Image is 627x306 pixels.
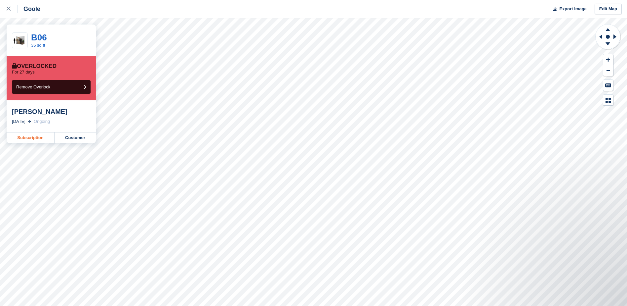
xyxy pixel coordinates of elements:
[28,120,31,123] img: arrow-right-light-icn-cde0832a797a2874e46488d9cf13f60e5c3a73dbe684e267c42b8395dfbc2abf.svg
[12,35,27,46] img: 32-sqft-unit.jpg
[12,63,57,70] div: Overlocked
[55,132,96,143] a: Customer
[603,80,613,91] button: Keyboard Shortcuts
[12,80,91,94] button: Remove Overlock
[603,65,613,76] button: Zoom Out
[12,118,25,125] div: [DATE]
[559,6,586,12] span: Export Image
[549,4,587,15] button: Export Image
[18,5,40,13] div: Goole
[16,84,50,89] span: Remove Overlock
[31,32,47,42] a: B06
[34,118,50,125] div: Ongoing
[595,4,622,15] a: Edit Map
[603,54,613,65] button: Zoom In
[12,70,35,75] p: For 27 days
[603,95,613,106] button: Map Legend
[31,43,45,48] a: 35 sq ft
[7,132,55,143] a: Subscription
[12,108,91,116] div: [PERSON_NAME]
